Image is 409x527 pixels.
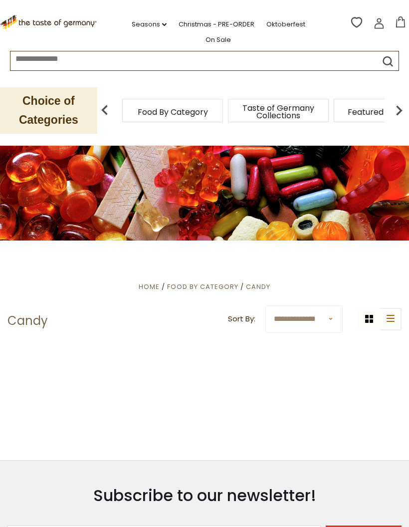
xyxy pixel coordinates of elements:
[138,108,208,116] a: Food By Category
[167,282,238,291] a: Food By Category
[389,100,409,120] img: next arrow
[246,282,270,291] a: Candy
[95,100,115,120] img: previous arrow
[205,34,231,45] a: On Sale
[139,282,160,291] a: Home
[7,313,48,328] h1: Candy
[7,486,402,506] h3: Subscribe to our newsletter!
[179,19,254,30] a: Christmas - PRE-ORDER
[228,313,255,325] label: Sort By:
[266,19,305,30] a: Oktoberfest
[238,104,318,119] a: Taste of Germany Collections
[132,19,167,30] a: Seasons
